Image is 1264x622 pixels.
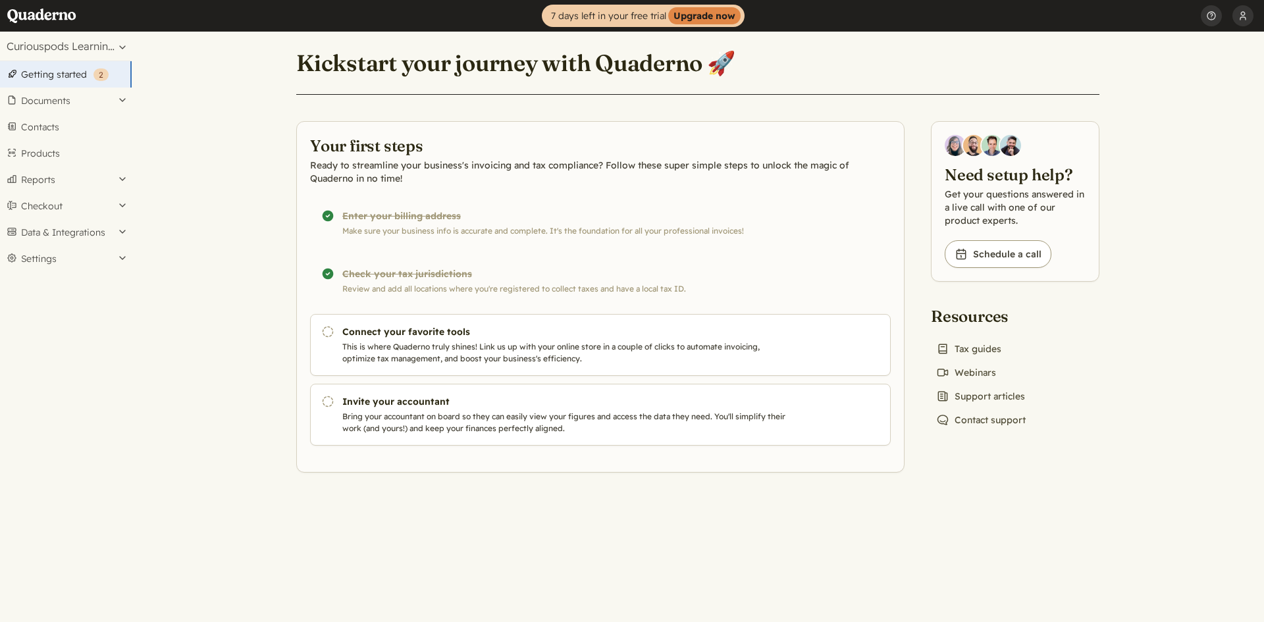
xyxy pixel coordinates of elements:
img: Diana Carrasco, Account Executive at Quaderno [945,135,966,156]
a: Webinars [931,363,1001,382]
h2: Resources [931,305,1031,326]
a: 7 days left in your free trialUpgrade now [542,5,745,27]
span: 2 [99,70,103,80]
h1: Kickstart your journey with Quaderno 🚀 [296,49,735,78]
a: Contact support [931,411,1031,429]
p: Ready to streamline your business's invoicing and tax compliance? Follow these super simple steps... [310,159,891,185]
a: Schedule a call [945,240,1051,268]
img: Javier Rubio, DevRel at Quaderno [1000,135,1021,156]
p: Bring your accountant on board so they can easily view your figures and access the data they need... [342,411,791,434]
p: This is where Quaderno truly shines! Link us up with your online store in a couple of clicks to a... [342,341,791,365]
a: Connect your favorite tools This is where Quaderno truly shines! Link us up with your online stor... [310,314,891,376]
h3: Invite your accountant [342,395,791,408]
h2: Need setup help? [945,164,1086,185]
a: Tax guides [931,340,1007,358]
img: Jairo Fumero, Account Executive at Quaderno [963,135,984,156]
a: Support articles [931,387,1030,405]
h2: Your first steps [310,135,891,156]
p: Get your questions answered in a live call with one of our product experts. [945,188,1086,227]
strong: Upgrade now [668,7,741,24]
a: Invite your accountant Bring your accountant on board so they can easily view your figures and ac... [310,384,891,446]
img: Ivo Oltmans, Business Developer at Quaderno [982,135,1003,156]
h3: Connect your favorite tools [342,325,791,338]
